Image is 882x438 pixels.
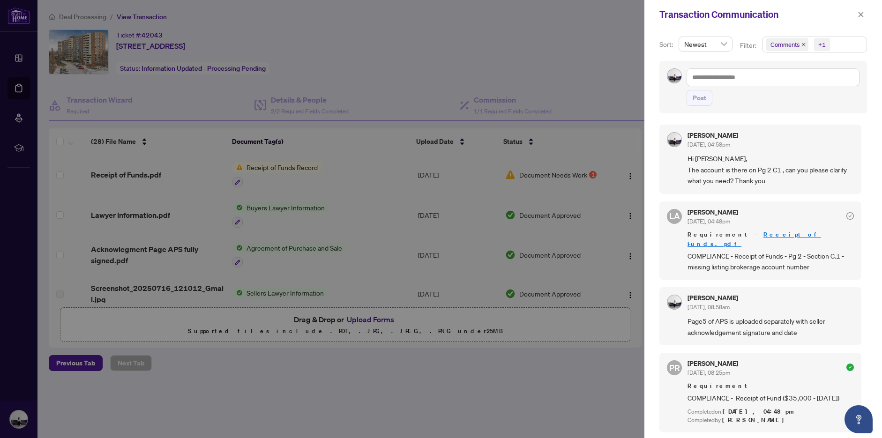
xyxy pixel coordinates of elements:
a: Receipt of Funds.pdf [688,230,821,248]
div: Transaction Communication [659,7,855,22]
span: [DATE], 04:48pm [688,218,730,225]
span: Requirement [688,381,854,391]
span: [PERSON_NAME] [722,416,789,424]
span: [DATE], 08:25pm [688,369,730,376]
span: [DATE], 04:58pm [688,141,730,148]
button: Open asap [845,405,873,433]
img: Profile Icon [667,69,681,83]
p: Filter: [740,40,758,51]
span: PR [669,361,680,374]
h5: [PERSON_NAME] [688,360,738,367]
button: Post [687,90,712,106]
span: Comments [770,40,800,49]
span: Requirement - [688,230,854,249]
span: LA [669,209,680,223]
div: Completed on [688,408,854,416]
div: +1 [818,40,826,49]
span: COMPLIANCE - Receipt of Fund ($35,000 - [DATE]) [688,393,854,403]
p: Sort: [659,39,675,50]
img: Profile Icon [667,133,681,147]
h5: [PERSON_NAME] [688,132,738,139]
span: COMPLIANCE - Receipt of Funds - Pg 2 - Section C.1 - missing listing brokerage account number [688,251,854,273]
span: Comments [766,38,808,51]
span: [DATE], 04:48pm [723,408,795,416]
span: close [801,42,806,47]
span: Page5 of APS is uploaded separately with seller acknowledgement signature and date [688,316,854,338]
span: close [858,11,864,18]
span: [DATE], 08:58am [688,304,730,311]
span: check-circle [846,212,854,220]
span: Newest [684,37,727,51]
img: Profile Icon [667,295,681,309]
h5: [PERSON_NAME] [688,295,738,301]
span: Hi [PERSON_NAME], The account is there on Pg 2 C1 , can you please clarify what you need? Thank you [688,153,854,186]
h5: [PERSON_NAME] [688,209,738,215]
span: check-circle [846,364,854,371]
div: Completed by [688,416,854,425]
